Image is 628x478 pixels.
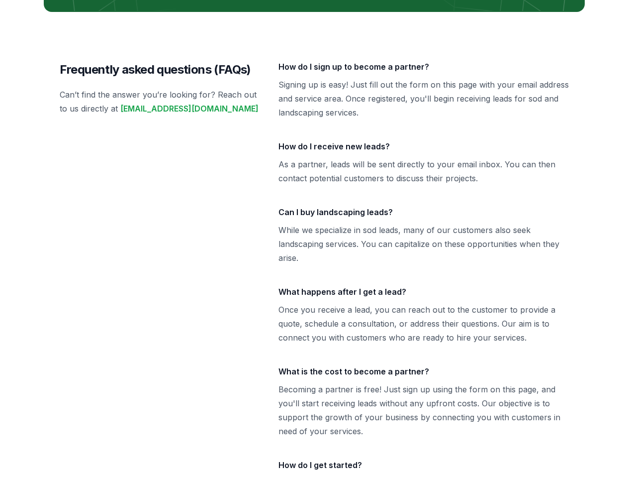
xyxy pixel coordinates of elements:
[278,382,569,438] p: Becoming a partner is free! Just sign up using the form on this page, and you'll start receiving ...
[60,88,263,116] p: Can’t find the answer you’re looking for? Reach out to us directly at
[278,303,569,345] p: Once you receive a lead, you can reach out to the customer to provide a quote, schedule a consult...
[278,364,569,378] h3: What is the cost to become a partner?
[278,458,569,472] h3: How do I get started?
[278,223,569,265] p: While we specialize in sod leads, many of our customers also seek landscaping services. You can c...
[278,157,569,185] p: As a partner, leads will be sent directly to your email inbox. You can then contact potential cus...
[278,205,569,219] h3: Can I buy landscaping leads?
[278,78,569,119] p: Signing up is easy! Just fill out the form on this page with your email address and service area....
[120,104,259,114] a: [EMAIL_ADDRESS][DOMAIN_NAME]
[278,139,569,153] h3: How do I receive new leads?
[278,285,569,299] h3: What happens after I get a lead?
[60,60,263,80] h2: Frequently asked questions (FAQs)
[278,60,569,74] h3: How do I sign up to become a partner?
